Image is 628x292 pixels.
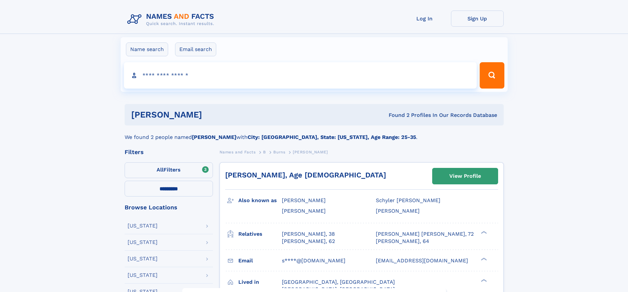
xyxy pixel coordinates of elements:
[376,230,474,238] a: [PERSON_NAME] [PERSON_NAME], 72
[125,204,213,210] div: Browse Locations
[479,278,487,282] div: ❯
[398,11,451,27] a: Log In
[128,223,158,228] div: [US_STATE]
[248,134,416,140] b: City: [GEOGRAPHIC_DATA], State: [US_STATE], Age Range: 25-35
[451,11,504,27] a: Sign Up
[295,112,497,119] div: Found 2 Profiles In Our Records Database
[449,169,481,184] div: View Profile
[479,230,487,234] div: ❯
[125,11,220,28] img: Logo Names and Facts
[273,148,285,156] a: Burns
[238,255,282,266] h3: Email
[125,162,213,178] label: Filters
[238,277,282,288] h3: Lived in
[125,125,504,141] div: We found 2 people named with .
[282,230,335,238] a: [PERSON_NAME], 38
[282,197,326,203] span: [PERSON_NAME]
[282,238,335,245] a: [PERSON_NAME], 62
[124,62,477,89] input: search input
[376,208,420,214] span: [PERSON_NAME]
[131,111,295,119] h1: [PERSON_NAME]
[128,256,158,261] div: [US_STATE]
[238,228,282,240] h3: Relatives
[282,208,326,214] span: [PERSON_NAME]
[282,279,395,285] span: [GEOGRAPHIC_DATA], [GEOGRAPHIC_DATA]
[480,62,504,89] button: Search Button
[128,240,158,245] div: [US_STATE]
[293,150,328,154] span: [PERSON_NAME]
[225,171,386,179] a: [PERSON_NAME], Age [DEMOGRAPHIC_DATA]
[220,148,256,156] a: Names and Facts
[175,42,216,56] label: Email search
[273,150,285,154] span: Burns
[125,149,213,155] div: Filters
[376,197,440,203] span: Schyler [PERSON_NAME]
[479,257,487,261] div: ❯
[238,195,282,206] h3: Also known as
[376,238,429,245] a: [PERSON_NAME], 64
[126,42,168,56] label: Name search
[192,134,236,140] b: [PERSON_NAME]
[433,168,498,184] a: View Profile
[376,257,468,264] span: [EMAIL_ADDRESS][DOMAIN_NAME]
[263,148,266,156] a: B
[263,150,266,154] span: B
[128,273,158,278] div: [US_STATE]
[157,167,164,173] span: All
